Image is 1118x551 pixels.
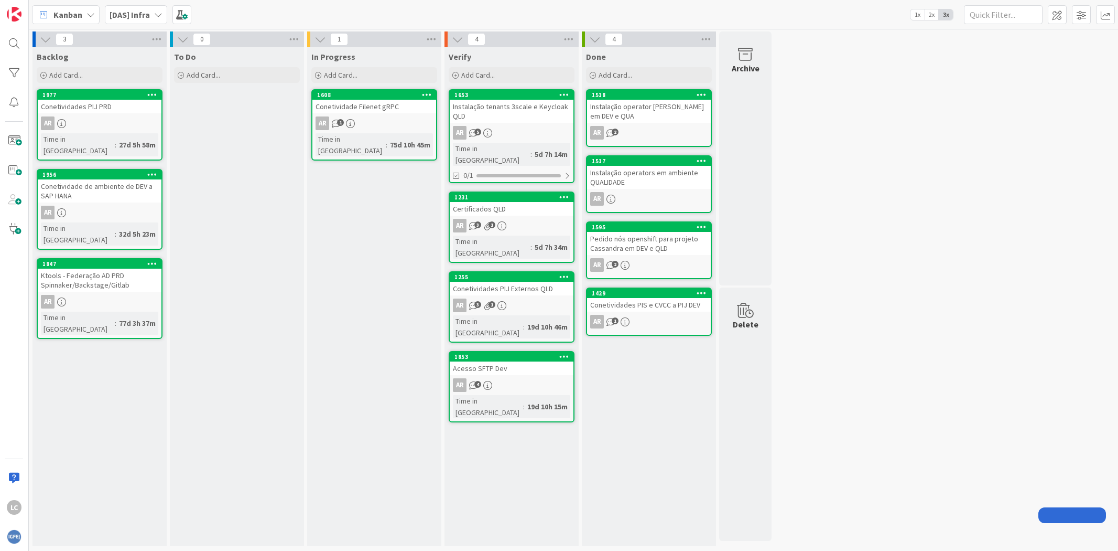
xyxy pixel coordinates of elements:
div: Time in [GEOGRAPHIC_DATA] [453,236,530,259]
div: Conetividade Filenet gRPC [312,100,436,113]
div: AR [41,116,55,130]
div: AR [587,258,711,272]
div: AR [450,378,573,392]
div: AR [316,116,329,130]
div: 1608 [317,91,436,99]
div: 19d 10h 46m [525,321,570,333]
div: AR [587,126,711,140]
div: Time in [GEOGRAPHIC_DATA] [41,312,115,335]
div: 1595Pedido nós openshift para projeto Cassandra em DEV e QLD [587,222,711,255]
img: Visit kanbanzone.com [7,7,21,22]
div: 1956 [38,170,161,179]
div: Time in [GEOGRAPHIC_DATA] [41,222,115,246]
span: 2x [925,9,939,20]
span: Add Card... [49,70,83,80]
div: Conetividade de ambiente de DEV a SAP HANA [38,179,161,203]
div: 1956Conetividade de ambiente de DEV a SAP HANA [38,170,161,203]
div: AR [453,299,466,312]
div: Instalação operators em ambiente QUALIDADE [587,166,711,189]
div: Certificados QLD [450,202,573,216]
span: 1 [330,33,348,46]
div: AR [450,219,573,232]
span: : [115,228,116,240]
div: 75d 10h 45m [387,139,433,151]
span: 5 [474,129,481,135]
div: AR [587,315,711,329]
div: Ktools - Federação AD PRD Spinnaker/Backstage/Gitlab [38,269,161,292]
div: AR [590,126,604,140]
div: Time in [GEOGRAPHIC_DATA] [453,143,530,166]
span: : [530,149,532,160]
span: 1 [337,119,344,126]
div: 1518Instalação operator [PERSON_NAME] em DEV e QUA [587,90,711,123]
div: 1517 [587,156,711,166]
div: 1653 [450,90,573,100]
span: 1 [489,301,495,308]
span: : [530,241,532,253]
div: Conetividades PIJ PRD [38,100,161,113]
div: 1653 [454,91,573,99]
div: AR [453,126,466,140]
div: 1429 [587,289,711,298]
span: Add Card... [324,70,357,80]
div: 1847 [38,259,161,269]
span: : [523,401,525,412]
span: Add Card... [461,70,495,80]
div: 1853 [450,352,573,362]
div: AR [587,192,711,206]
span: 4 [468,33,485,46]
span: 2 [612,261,618,268]
div: 77d 3h 37m [116,317,158,329]
span: Verify [449,51,471,62]
span: : [386,139,387,151]
div: 1255 [454,273,573,281]
div: Time in [GEOGRAPHIC_DATA] [453,395,523,418]
div: 1231Certificados QLD [450,193,573,216]
div: AR [590,192,604,206]
div: 1847Ktools - Federação AD PRD Spinnaker/Backstage/Gitlab [38,259,161,292]
div: 1429Conetividades PIS e CVCC a PIJ DEV [587,289,711,312]
span: 4 [474,381,481,388]
div: Time in [GEOGRAPHIC_DATA] [453,315,523,338]
span: To Do [174,51,196,62]
div: AR [453,219,466,232]
div: AR [590,258,604,272]
div: LC [7,500,21,515]
div: Archive [732,62,759,75]
div: 1255Conetividades PIJ Externos QLD [450,272,573,295]
div: 32d 5h 23m [116,228,158,240]
span: 1 [612,317,618,324]
div: 1231 [450,193,573,202]
img: avatar [7,529,21,544]
div: 1847 [42,260,161,268]
input: Quick Filter... [964,5,1043,24]
span: 3 [474,301,481,308]
div: 5d 7h 14m [532,149,570,160]
span: Add Card... [187,70,220,80]
div: 1255 [450,272,573,282]
span: Done [586,51,606,62]
div: 1853Acesso SFTP Dev [450,352,573,375]
div: AR [312,116,436,130]
span: 0/1 [463,170,473,181]
div: 19d 10h 15m [525,401,570,412]
div: 1977 [38,90,161,100]
div: 1517 [592,157,711,165]
span: 4 [605,33,623,46]
div: AR [590,315,604,329]
b: [DAS] Infra [110,9,150,20]
div: AR [38,116,161,130]
div: 1977Conetividades PIJ PRD [38,90,161,113]
div: 1608Conetividade Filenet gRPC [312,90,436,113]
div: Acesso SFTP Dev [450,362,573,375]
span: : [523,321,525,333]
div: 1595 [587,222,711,232]
div: 1608 [312,90,436,100]
div: Time in [GEOGRAPHIC_DATA] [316,133,386,156]
span: In Progress [311,51,355,62]
div: Conetividades PIJ Externos QLD [450,282,573,295]
div: AR [450,299,573,312]
div: 1977 [42,91,161,99]
span: 0 [193,33,211,46]
div: 1853 [454,353,573,361]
